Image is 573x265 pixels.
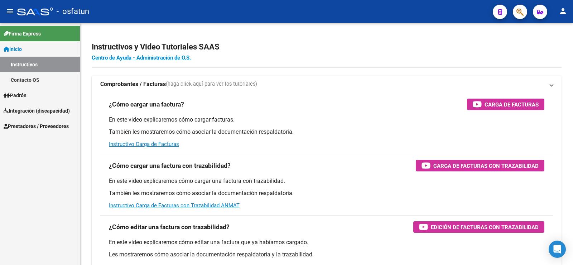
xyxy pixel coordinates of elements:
[6,7,14,15] mat-icon: menu
[549,241,566,258] div: Open Intercom Messenger
[100,80,166,88] strong: Comprobantes / Facturas
[467,99,544,110] button: Carga de Facturas
[109,141,179,147] a: Instructivo Carga de Facturas
[92,76,562,93] mat-expansion-panel-header: Comprobantes / Facturas(haga click aquí para ver los tutoriales)
[109,99,184,109] h3: ¿Cómo cargar una factura?
[431,223,539,232] span: Edición de Facturas con Trazabilidad
[109,238,544,246] p: En este video explicaremos cómo editar una factura que ya habíamos cargado.
[4,122,69,130] span: Prestadores / Proveedores
[4,91,27,99] span: Padrón
[57,4,89,19] span: - osfatun
[109,177,544,185] p: En este video explicaremos cómo cargar una factura con trazabilidad.
[166,80,257,88] span: (haga click aquí para ver los tutoriales)
[109,251,544,259] p: Les mostraremos cómo asociar la documentación respaldatoria y la trazabilidad.
[92,40,562,54] h2: Instructivos y Video Tutoriales SAAS
[4,30,41,38] span: Firma Express
[413,221,544,233] button: Edición de Facturas con Trazabilidad
[4,45,22,53] span: Inicio
[109,161,231,171] h3: ¿Cómo cargar una factura con trazabilidad?
[4,107,70,115] span: Integración (discapacidad)
[92,55,191,61] a: Centro de Ayuda - Administración de O.S.
[109,202,240,209] a: Instructivo Carga de Facturas con Trazabilidad ANMAT
[109,128,544,136] p: También les mostraremos cómo asociar la documentación respaldatoria.
[559,7,567,15] mat-icon: person
[485,100,539,109] span: Carga de Facturas
[109,222,230,232] h3: ¿Cómo editar una factura con trazabilidad?
[416,160,544,171] button: Carga de Facturas con Trazabilidad
[433,161,539,170] span: Carga de Facturas con Trazabilidad
[109,189,544,197] p: También les mostraremos cómo asociar la documentación respaldatoria.
[109,116,544,124] p: En este video explicaremos cómo cargar facturas.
